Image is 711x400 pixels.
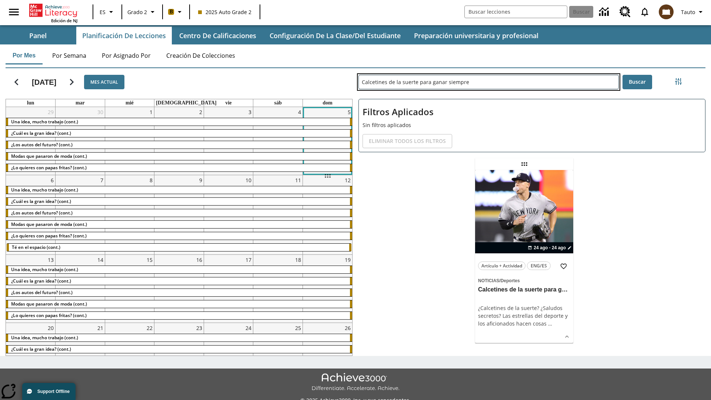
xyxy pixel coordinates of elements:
td: 12 de octubre de 2025 [303,175,352,255]
button: Centro de calificaciones [173,27,262,44]
a: 24 de octubre de 2025 [244,323,253,333]
td: 3 de octubre de 2025 [204,107,253,175]
button: Perfil/Configuración [678,5,708,19]
span: Grado 2 [127,8,147,16]
td: 19 de octubre de 2025 [303,255,352,323]
button: Buscar [622,75,652,89]
a: 14 de octubre de 2025 [96,255,105,265]
td: 9 de octubre de 2025 [154,175,204,255]
span: ¿Lo quieres con papas fritas? (cont.) [11,164,87,171]
a: 22 de octubre de 2025 [145,323,154,333]
span: ¿Lo quieres con papas fritas? (cont.) [11,312,87,319]
a: 11 de octubre de 2025 [294,175,303,185]
td: 17 de octubre de 2025 [204,255,253,323]
button: Seguir [62,73,81,91]
span: ¿Cuál es la gran idea? (cont.) [11,278,71,284]
span: Una idea, mucho trabajo (cont.) [11,119,78,125]
a: sábado [273,99,283,107]
a: miércoles [124,99,135,107]
a: martes [74,99,86,107]
td: 29 de septiembre de 2025 [6,107,56,175]
td: 15 de octubre de 2025 [105,255,154,323]
span: … [548,320,552,327]
div: Lección arrastrable: Calcetines de la suerte para ganar siempre [518,158,530,170]
div: ¿Cuál es la gran idea? (cont.) [6,130,352,137]
span: Tema: Noticias/Deportes [478,276,570,284]
a: Notificaciones [635,2,654,21]
div: Filtros Aplicados [358,99,705,152]
td: 14 de octubre de 2025 [56,255,105,323]
span: 2025 Auto Grade 2 [198,8,251,16]
div: ¿Lo quieres con papas fritas? (cont.) [6,312,352,319]
button: Grado: Grado 2, Elige un grado [124,5,160,19]
a: 26 de octubre de 2025 [343,323,352,333]
span: Support Offline [37,389,70,394]
button: Mes actual [84,75,124,89]
span: ¿Cuál es la gran idea? (cont.) [11,198,71,204]
div: Buscar [353,65,705,356]
span: Modas que pasaron de moda (cont.) [11,301,87,307]
a: 3 de octubre de 2025 [247,107,253,117]
a: 19 de octubre de 2025 [343,255,352,265]
a: viernes [224,99,233,107]
span: 24 ago - 24 ago [534,244,566,251]
a: 1 de octubre de 2025 [148,107,154,117]
button: Lenguaje: ES, Selecciona un idioma [96,5,119,19]
td: 10 de octubre de 2025 [204,175,253,255]
h3: Calcetines de la suerte para ganar siempre [478,286,570,294]
button: Por asignado por [96,47,157,64]
button: Por mes [6,47,43,64]
span: Edición de NJ [51,18,77,23]
div: ¿Cuál es la gran idea? (cont.) [6,346,352,353]
p: Sin filtros aplicados [363,121,701,129]
td: 7 de octubre de 2025 [56,175,105,255]
a: 13 de octubre de 2025 [46,255,55,265]
a: 17 de octubre de 2025 [244,255,253,265]
td: 11 de octubre de 2025 [253,175,303,255]
button: Planificación de lecciones [76,27,172,44]
img: Achieve3000 Differentiate Accelerate Achieve [311,373,400,392]
div: Modas que pasaron de moda (cont.) [6,300,352,308]
a: 18 de octubre de 2025 [294,255,303,265]
div: ¿Calcetines de la suerte? ¿Saludos secretos? Las estrellas del deporte y los aficionados hacen cosas [478,304,570,327]
span: Tauto [681,8,695,16]
div: Portada [29,2,77,23]
input: Buscar campo [465,6,567,18]
a: 10 de octubre de 2025 [244,175,253,185]
div: ¿Los autos del futuro? (cont.) [6,141,352,149]
td: 18 de octubre de 2025 [253,255,303,323]
div: Una idea, mucho trabajo (cont.) [6,266,352,273]
a: Centro de información [595,2,615,22]
button: 24 ago - 24 ago Elegir fechas [526,244,573,251]
td: 4 de octubre de 2025 [253,107,303,175]
span: Una idea, mucho trabajo (cont.) [11,187,78,193]
td: 16 de octubre de 2025 [154,255,204,323]
td: 5 de octubre de 2025 [303,107,352,175]
span: Modas que pasaron de moda (cont.) [11,221,87,227]
img: avatar image [659,4,674,19]
span: Artículo + Actividad [481,262,522,270]
a: 9 de octubre de 2025 [198,175,204,185]
div: ¿Los autos del futuro? (cont.) [6,289,352,296]
td: 13 de octubre de 2025 [6,255,56,323]
span: Modas que pasaron de moda (cont.) [11,153,87,159]
div: ¿Cuál es la gran idea? (cont.) [6,277,352,285]
a: lunes [26,99,36,107]
span: Té en el espacio (cont.) [12,244,60,250]
button: Ver más [561,331,573,342]
div: Modas que pasaron de moda (cont.) [6,221,352,228]
span: ¿Los autos del futuro? (cont.) [11,210,73,216]
div: Una idea, mucho trabajo (cont.) [6,118,352,126]
td: 8 de octubre de 2025 [105,175,154,255]
button: Menú lateral de filtros [671,74,686,89]
h2: Filtros Aplicados [363,103,701,121]
span: / [499,278,500,283]
a: 30 de septiembre de 2025 [96,107,105,117]
a: 29 de septiembre de 2025 [46,107,55,117]
button: Por semana [46,47,92,64]
button: Creación de colecciones [160,47,241,64]
span: Deportes [501,278,520,283]
div: Té en el espacio (cont.) [7,244,351,251]
a: 2 de octubre de 2025 [198,107,204,117]
h2: [DATE] [32,78,56,87]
